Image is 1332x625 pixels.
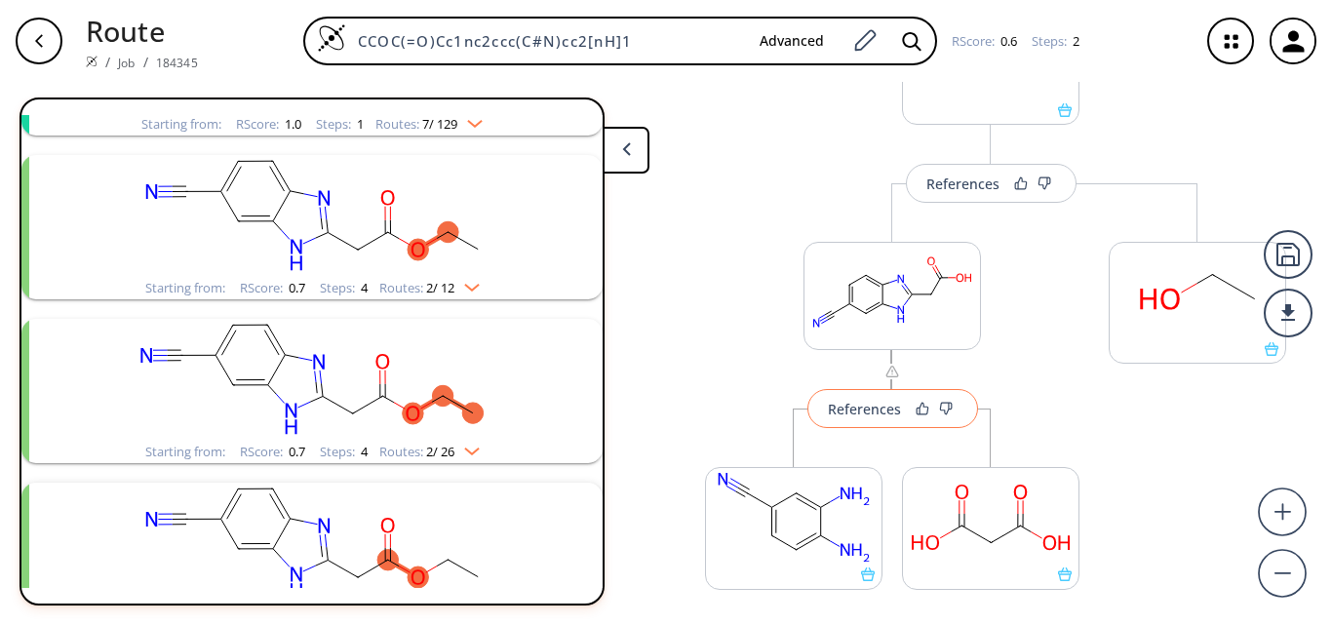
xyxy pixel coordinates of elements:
[1110,243,1285,342] svg: CCO
[156,55,198,71] a: 184345
[804,243,980,342] svg: N#Cc1ccc2nc(CC(=O)O)[nH]c2c1
[118,55,135,71] a: Job
[457,112,483,128] img: Down
[282,115,301,133] span: 1.0
[240,446,305,458] div: RScore :
[998,32,1017,50] span: 0.6
[1070,32,1079,50] span: 2
[286,443,305,460] span: 0.7
[354,115,364,133] span: 1
[59,155,566,277] svg: CCOC(=O)Cc1nc2ccc(C#N)cc2[nH]1
[744,23,840,59] button: Advanced
[316,118,364,131] div: Steps :
[240,282,305,294] div: RScore :
[145,446,225,458] div: Starting from:
[906,164,1077,203] button: References
[426,282,454,294] span: 2 / 12
[706,468,881,567] svg: N#Cc1ccc(N)c(N)c1
[141,118,221,131] div: Starting from:
[1032,35,1079,48] div: Steps :
[454,276,480,292] img: Down
[926,177,999,190] div: References
[454,440,480,455] img: Down
[358,443,368,460] span: 4
[426,446,454,458] span: 2 / 26
[320,282,368,294] div: Steps :
[286,279,305,296] span: 0.7
[105,52,110,72] li: /
[884,364,900,379] img: warning
[86,56,98,67] img: Spaya logo
[143,52,148,72] li: /
[903,468,1078,567] svg: O=C(O)CC(=O)O
[145,282,225,294] div: Starting from:
[375,118,483,131] div: Routes:
[422,118,457,131] span: 7 / 129
[320,446,368,458] div: Steps :
[828,403,901,415] div: References
[952,35,1017,48] div: RScore :
[59,483,566,605] svg: CCOC(=O)Cc1nc2ccc(C#N)cc2[nH]1
[358,279,368,296] span: 4
[86,10,198,52] p: Route
[59,319,566,441] svg: CCOC(=O)Cc1nc2ccc(C#N)cc2[nH]1
[346,31,744,51] input: Enter SMILES
[317,23,346,53] img: Logo Spaya
[379,282,480,294] div: Routes:
[236,118,301,131] div: RScore :
[379,446,480,458] div: Routes:
[807,389,978,428] button: References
